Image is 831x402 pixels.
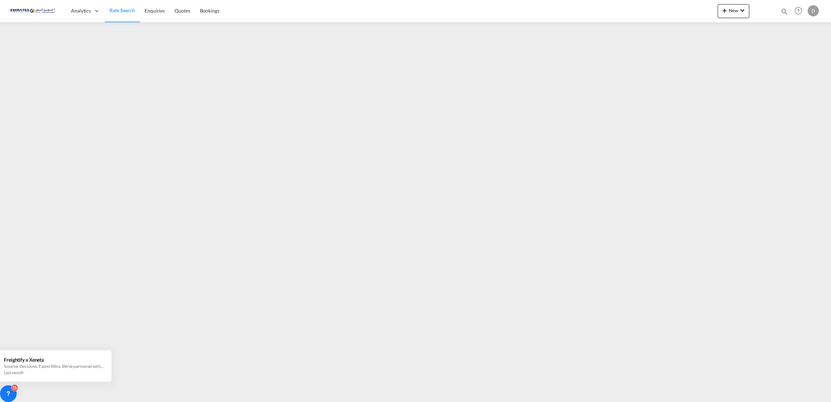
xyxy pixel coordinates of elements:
[781,8,788,15] md-icon: icon-magnify
[808,5,819,16] div: D
[720,8,747,13] span: New
[718,4,749,18] button: icon-plus 400-fgNewicon-chevron-down
[720,6,729,15] md-icon: icon-plus 400-fg
[792,5,804,17] span: Help
[738,6,747,15] md-icon: icon-chevron-down
[145,8,165,14] span: Enquiries
[792,5,808,17] div: Help
[71,7,91,14] span: Analytics
[10,3,57,19] img: c67187802a5a11ec94275b5db69a26e6.png
[781,8,788,18] div: icon-magnify
[175,8,190,14] span: Quotes
[200,8,219,14] span: Bookings
[110,7,135,13] span: Rate Search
